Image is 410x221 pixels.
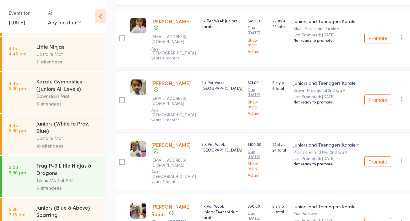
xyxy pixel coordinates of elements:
a: Show more [248,38,267,46]
div: Karate Gymnastics (Juniors All Levels) [36,77,100,92]
span: 6 total [272,209,288,214]
a: [PERSON_NAME] [151,79,191,86]
div: Upstairs Mat [36,134,100,142]
div: 3 X Per Week [GEOGRAPHIC_DATA] [201,141,242,153]
span: 22 style [272,18,288,23]
a: Adjust [248,173,267,177]
div: Juniors and Teenagers Karate [293,18,359,24]
a: 4:15 -4:45 pmLittle NinjasUpstairs Mat11 attendees [2,37,106,71]
span: 24 total [272,147,288,153]
a: 5:00 -5:30 pmTrug P-9 Little Ninjas & DragonsTwins Martial Arts6 attendees [2,156,106,197]
small: Due [DATE] [248,149,267,159]
div: 11 attendees [36,58,100,65]
small: Due [DATE] [248,87,267,97]
small: Due [DATE] [248,211,267,220]
span: 6 total [272,85,288,91]
small: kennybhui@yahoo.com [151,34,196,44]
div: Juniors (Blue & Above) Sparring [36,204,100,218]
div: Blue [293,26,359,30]
button: Promote [364,33,391,43]
a: [PERSON_NAME] [151,18,191,25]
div: Juniors (White to Prov. Blue) [36,120,100,134]
div: Not ready to promote [293,37,359,43]
div: $49.00 [248,18,267,53]
div: Not ready to promote [293,161,359,166]
div: Yellow [302,211,314,216]
div: Juniors and Teenagers Karate [293,79,359,86]
small: Last Promoted: [DATE] [293,94,359,99]
a: [PERSON_NAME] [151,141,191,148]
small: Due [DATE] [248,25,267,35]
a: Adjust [248,111,267,115]
img: image1742968453.png [130,203,146,219]
div: Provisional 2nd Kyu [293,150,359,154]
div: Twins Martial Arts [36,176,100,184]
div: Trug P-9 Little Ninjas & Dragons [36,162,100,176]
small: Last Promoted: [DATE] [293,156,359,161]
a: 4:45 -5:30 pmJuniors (White to Prov. Blue)Upstairs Mat18 attendees [2,114,106,155]
div: 2 x Per Week [GEOGRAPHIC_DATA] [201,79,242,91]
div: Little Ninjas [36,43,100,50]
small: Last Promoted: [DATE] [293,32,359,37]
div: $100.00 [248,141,267,177]
a: [DATE] [9,18,25,26]
div: Provisional 2nd Kyu [307,88,342,92]
div: Not ready to promote [293,99,359,104]
div: Upstairs Mat [36,50,100,58]
a: 4:45 -5:30 pmKarate Gymnastics (Juniors All Levels)Downstairs Mat6 attendees [2,72,106,113]
div: 6 attendees [36,184,100,192]
small: kennybhui@yahoo.com [151,96,196,105]
img: image1614133870.png [130,79,146,95]
img: image1642572232.png [130,141,146,157]
button: Promote [364,94,391,105]
a: Show more [248,99,267,108]
time: 5:30 - 6:15 pm [9,206,25,217]
div: Brown [293,88,359,92]
a: [PERSON_NAME] Roads [151,203,191,217]
button: Promote [364,156,391,167]
span: Age: [DEMOGRAPHIC_DATA] years 9 months [151,169,196,184]
small: tanyavallallywork@hotmail.com [151,158,196,167]
div: At [48,7,81,18]
span: 6 style [272,79,288,85]
div: Red [293,211,359,216]
div: Any location [48,18,81,26]
div: 1 x Per Week Juniors Karate [201,18,242,29]
a: Adjust [248,49,267,53]
a: Show more [248,161,267,170]
div: Juniors and Teenagers Karate [293,141,356,148]
img: image1613448281.png [130,18,146,33]
div: 6 attendees [36,100,100,107]
time: 4:45 - 5:30 pm [9,80,26,91]
span: Age: [DEMOGRAPHIC_DATA] years 4 months [151,45,196,60]
div: Juniors and Teenagers Karate [293,203,359,210]
time: 5:00 - 5:30 pm [9,164,26,175]
div: Downstairs Mat [36,92,100,100]
span: Age: [DEMOGRAPHIC_DATA] years 0 months [151,107,196,122]
div: 2nd Kyu [330,150,344,154]
span: 6 style [272,203,288,209]
div: 18 attendees [36,142,100,150]
time: 4:15 - 4:45 pm [9,45,26,56]
div: $71.00 [248,79,267,115]
time: 4:45 - 5:30 pm [9,122,26,133]
span: 22 style [272,141,288,147]
span: 22 total [272,23,288,29]
div: Provisional Purple [303,26,336,30]
div: 1 x Per Week Juniors/Teens/Adult Karate [201,203,242,220]
div: Events for [9,7,41,18]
